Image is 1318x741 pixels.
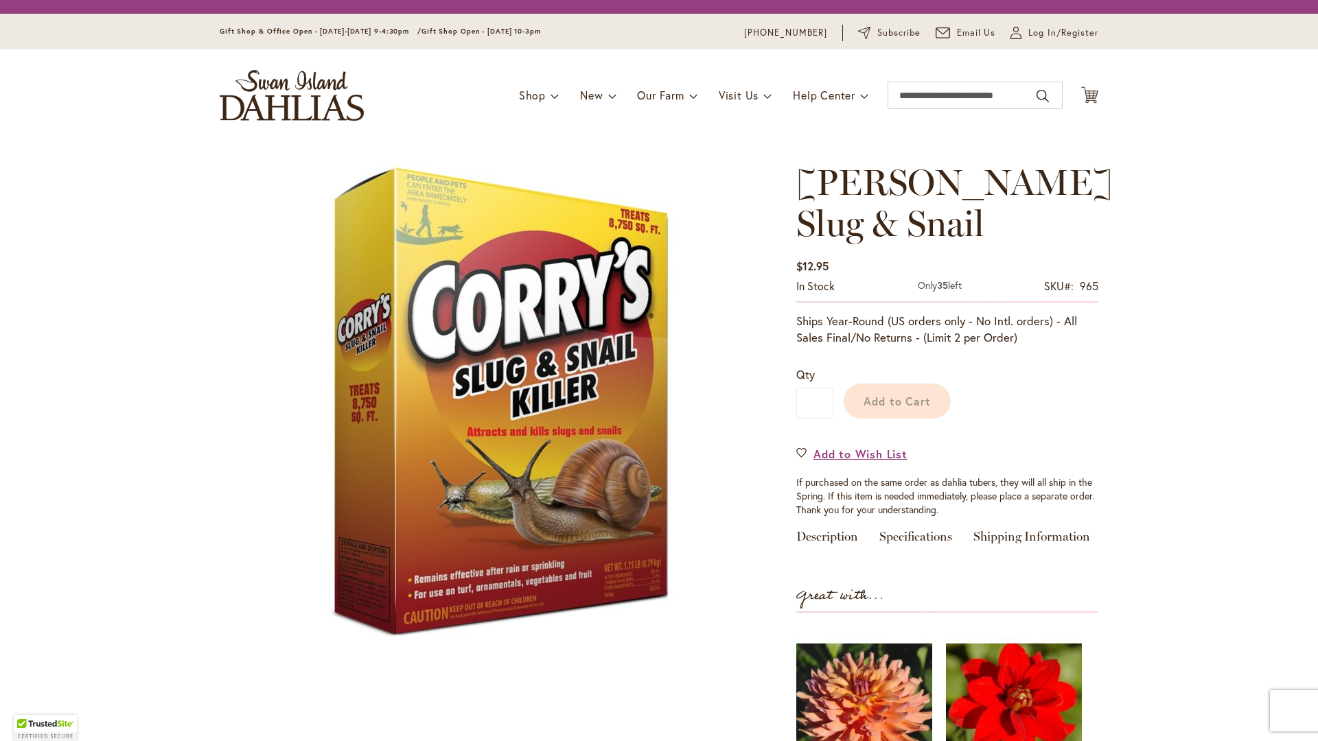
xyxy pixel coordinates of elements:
[936,26,996,40] a: Email Us
[637,88,684,102] span: Our Farm
[220,27,421,36] span: Gift Shop & Office Open - [DATE]-[DATE] 9-4:30pm /
[879,530,952,550] a: Specifications
[796,259,829,273] span: $12.95
[1037,85,1049,107] button: Search
[719,88,759,102] span: Visit Us
[793,88,855,102] span: Help Center
[796,530,1098,550] div: Detailed Product Info
[261,162,741,642] img: main product photo
[1010,26,1098,40] a: Log In/Register
[220,70,364,121] a: store logo
[796,161,1113,245] span: [PERSON_NAME] Slug & Snail
[796,367,815,381] span: Qty
[1080,279,1098,294] div: 965
[796,585,884,607] strong: Great with...
[519,88,546,102] span: Shop
[937,279,948,292] strong: 35
[1028,26,1098,40] span: Log In/Register
[957,26,996,40] span: Email Us
[1044,279,1074,293] strong: SKU
[858,26,921,40] a: Subscribe
[580,88,603,102] span: New
[796,475,1098,517] div: If purchased on the same order as dahlia tubers, they will all ship in the Spring. If this item i...
[796,530,858,550] a: Description
[796,279,835,293] span: In stock
[796,279,835,294] div: Availability
[421,27,541,36] span: Gift Shop Open - [DATE] 10-3pm
[877,26,921,40] span: Subscribe
[744,26,827,40] a: [PHONE_NUMBER]
[813,446,907,462] span: Add to Wish List
[796,313,1098,346] p: Ships Year-Round (US orders only - No Intl. orders) - All Sales Final/No Returns - (Limit 2 per O...
[918,279,962,294] div: Only 35 left
[973,530,1090,550] a: Shipping Information
[10,692,49,731] iframe: Launch Accessibility Center
[796,446,907,462] a: Add to Wish List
